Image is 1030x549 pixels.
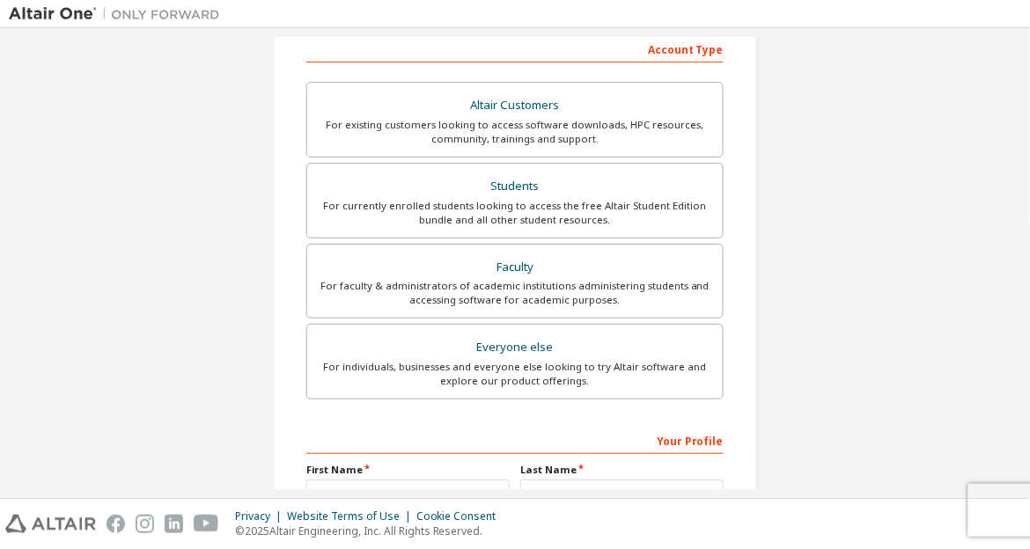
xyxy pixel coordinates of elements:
div: For faculty & administrators of academic institutions administering students and accessing softwa... [318,279,712,307]
div: Altair Customers [318,93,712,118]
label: Last Name [520,463,724,477]
img: altair_logo.svg [5,515,96,533]
label: First Name [306,463,510,477]
img: Altair One [9,5,229,23]
div: Students [318,174,712,199]
img: instagram.svg [136,515,154,533]
p: © 2025 Altair Engineering, Inc. All Rights Reserved. [235,523,507,538]
div: Faculty [318,255,712,280]
div: Website Terms of Use [287,509,416,523]
div: For existing customers looking to access software downloads, HPC resources, community, trainings ... [318,118,712,146]
div: For currently enrolled students looking to access the free Altair Student Edition bundle and all ... [318,199,712,227]
img: youtube.svg [194,515,219,533]
div: Everyone else [318,335,712,360]
div: Account Type [306,34,724,62]
div: Cookie Consent [416,509,507,523]
div: Your Profile [306,426,724,454]
div: Privacy [235,509,287,523]
img: linkedin.svg [165,515,183,533]
div: For individuals, businesses and everyone else looking to try Altair software and explore our prod... [318,360,712,388]
img: facebook.svg [107,515,125,533]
